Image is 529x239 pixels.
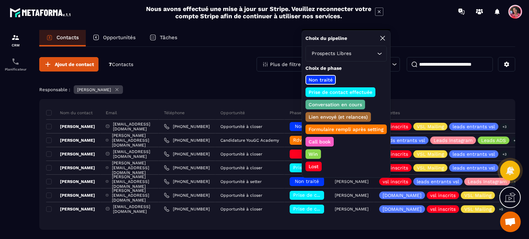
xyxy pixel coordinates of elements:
[383,165,408,170] p: vsl inscrits
[56,34,79,41] p: Contacts
[308,101,363,108] p: Conversation en cours
[39,30,86,46] a: Contacts
[481,138,506,143] p: Leads ADS
[46,124,95,129] p: [PERSON_NAME]
[308,89,373,96] p: Prise de contact effectuée
[103,34,136,41] p: Opportunités
[2,67,29,71] p: Planificateur
[497,192,506,199] p: +4
[164,193,210,198] a: [PHONE_NUMBER]
[39,87,70,92] p: Responsable :
[2,28,29,52] a: formationformationCRM
[383,124,408,129] p: vsl inscrits
[383,207,422,211] p: [DOMAIN_NAME]
[164,179,210,184] a: [PHONE_NUMBER]
[160,34,177,41] p: Tâches
[77,87,111,92] p: [PERSON_NAME]
[220,138,279,143] p: Candidature YouGC Academy
[2,52,29,76] a: schedulerschedulerPlanificateur
[305,35,347,42] p: Choix du pipeline
[55,61,94,68] span: Ajout de contact
[497,206,506,213] p: +5
[46,193,95,198] p: [PERSON_NAME]
[109,61,133,68] p: 7
[430,207,456,211] p: vsl inscrits
[305,65,387,72] p: Choix de phase
[310,50,353,57] span: Prospects Libres
[164,124,210,129] a: [PHONE_NUMBER]
[353,50,375,57] input: Search for option
[308,163,320,170] p: Lost
[46,165,95,171] p: [PERSON_NAME]
[511,137,519,144] p: +1
[383,152,408,156] p: vsl inscrits
[308,126,385,133] p: Formulaire rempli après setting
[112,62,133,67] span: Contacts
[500,123,509,130] p: +3
[164,206,210,212] a: [PHONE_NUMBER]
[143,30,184,46] a: Tâches
[220,110,245,116] p: Opportunité
[453,165,495,170] p: leads entrants vsl
[464,193,491,198] p: VSL Mailing
[335,207,369,211] p: [PERSON_NAME]
[308,151,319,157] p: Win
[46,206,95,212] p: [PERSON_NAME]
[305,46,387,62] div: Search for option
[164,165,210,171] a: [PHONE_NUMBER]
[86,30,143,46] a: Opportunités
[417,152,444,156] p: VSL Mailing
[468,179,507,184] p: Leads Instagram
[293,137,332,143] span: Rdv confirmé ✅
[383,138,425,143] p: leads entrants vsl
[383,179,408,184] p: vsl inscrits
[2,43,29,47] p: CRM
[417,179,459,184] p: leads entrants vsl
[417,165,444,170] p: VSL Mailing
[220,152,262,156] p: Opportunité à closer
[106,110,117,116] p: Email
[430,193,456,198] p: vsl inscrits
[453,152,495,156] p: leads entrants vsl
[290,110,301,116] p: Phase
[220,207,262,211] p: Opportunité à closer
[39,57,98,72] button: Ajout de contact
[383,193,422,198] p: [DOMAIN_NAME]
[464,207,491,211] p: VSL Mailing
[46,138,95,143] p: [PERSON_NAME]
[46,179,95,184] p: [PERSON_NAME]
[164,110,185,116] p: Téléphone
[293,192,357,198] span: Prise de contact effectuée
[308,113,369,120] p: Lien envoyé (et relances)
[295,178,319,184] span: Non traité
[500,151,509,158] p: +3
[220,193,262,198] p: Opportunité à closer
[308,138,332,145] p: Call book
[335,179,369,184] p: [PERSON_NAME]
[417,124,444,129] p: VSL Mailing
[46,151,95,157] p: [PERSON_NAME]
[293,206,357,211] span: Prise de contact effectuée
[10,6,72,19] img: logo
[308,76,334,83] p: Non traité
[500,211,521,232] a: Ouvrir le chat
[270,62,301,67] p: Plus de filtre
[220,165,262,170] p: Opportunité à closer
[293,165,357,170] span: Prise de contact effectuée
[146,5,372,20] h2: Nous avons effectué une mise à jour sur Stripe. Veuillez reconnecter votre compte Stripe afin de ...
[11,33,20,42] img: formation
[295,123,319,129] span: Non traité
[453,124,495,129] p: leads entrants vsl
[46,110,93,116] p: Nom du contact
[220,124,262,129] p: Opportunité à closer
[335,193,369,198] p: [PERSON_NAME]
[164,151,210,157] a: [PHONE_NUMBER]
[11,57,20,66] img: scheduler
[220,179,262,184] p: Opportunité à setter
[434,138,473,143] p: Leads Instagram
[164,138,210,143] a: [PHONE_NUMBER]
